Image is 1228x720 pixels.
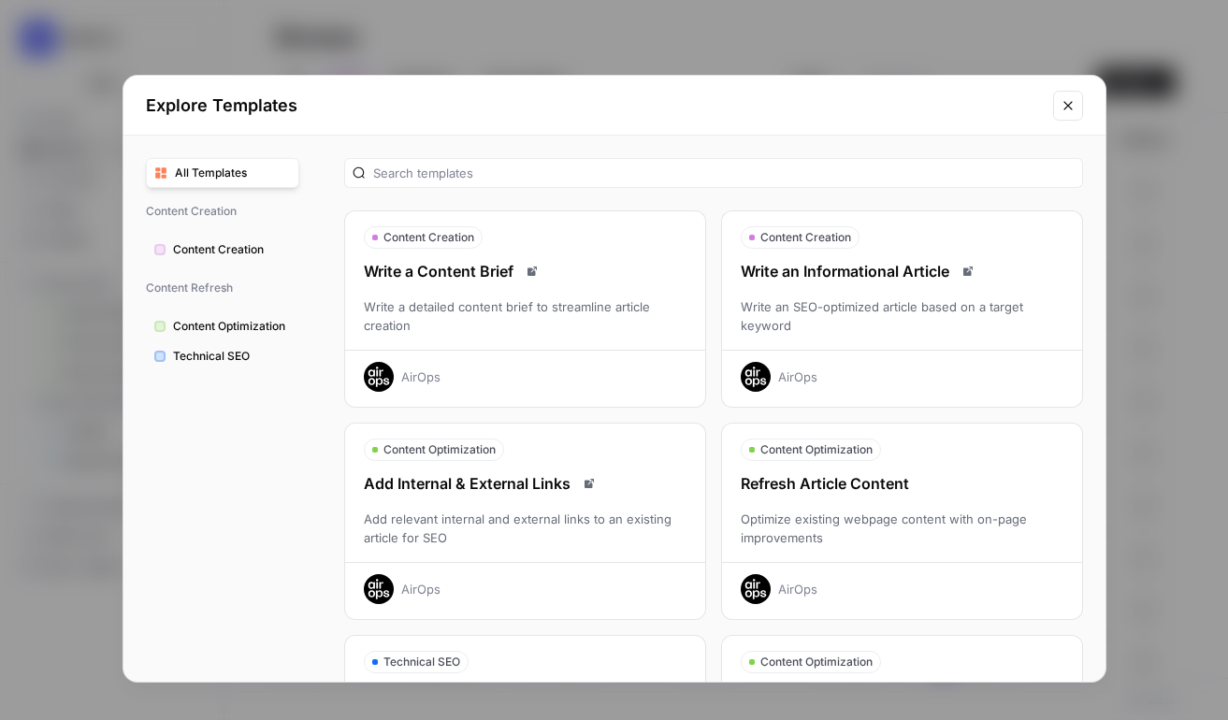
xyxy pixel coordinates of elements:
a: Read docs [578,472,600,495]
div: Optimize existing webpage content with on-page improvements [722,510,1082,547]
div: Write a detailed content brief to streamline article creation [345,297,705,335]
button: Content CreationWrite an Informational ArticleRead docsWrite an SEO-optimized article based on a ... [721,210,1083,408]
div: AirOps [778,580,817,598]
div: AirOps [401,367,441,386]
div: Refresh Article Content [722,472,1082,495]
button: Content OptimizationRefresh Article ContentOptimize existing webpage content with on-page improve... [721,423,1083,620]
a: Read docs [521,260,543,282]
span: All Templates [175,165,291,181]
span: Content Creation [146,195,299,227]
div: AirOps [778,367,817,386]
span: Content Creation [383,229,474,246]
span: Content Refresh [146,272,299,304]
div: Write an Informational Article [722,260,1082,282]
span: Content Creation [760,229,851,246]
button: Content Optimization [146,311,299,341]
span: Content Optimization [383,441,496,458]
div: Add relevant internal and external links to an existing article for SEO [345,510,705,547]
span: Content Optimization [760,441,873,458]
span: Content Optimization [173,318,291,335]
button: All Templates [146,158,299,188]
button: Close modal [1053,91,1083,121]
button: Content CreationWrite a Content BriefRead docsWrite a detailed content brief to streamline articl... [344,210,706,408]
div: Add Internal & External Links [345,472,705,495]
div: Write a Content Brief [345,260,705,282]
button: Content Creation [146,235,299,265]
span: Content Creation [173,241,291,258]
button: Content OptimizationAdd Internal & External LinksRead docsAdd relevant internal and external link... [344,423,706,620]
a: Read docs [957,260,979,282]
div: Write an SEO-optimized article based on a target keyword [722,297,1082,335]
input: Search templates [373,164,1075,182]
div: AirOps [401,580,441,598]
span: Content Optimization [760,654,873,670]
h2: Explore Templates [146,93,1042,119]
button: Technical SEO [146,341,299,371]
span: Technical SEO [173,348,291,365]
span: Technical SEO [383,654,460,670]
